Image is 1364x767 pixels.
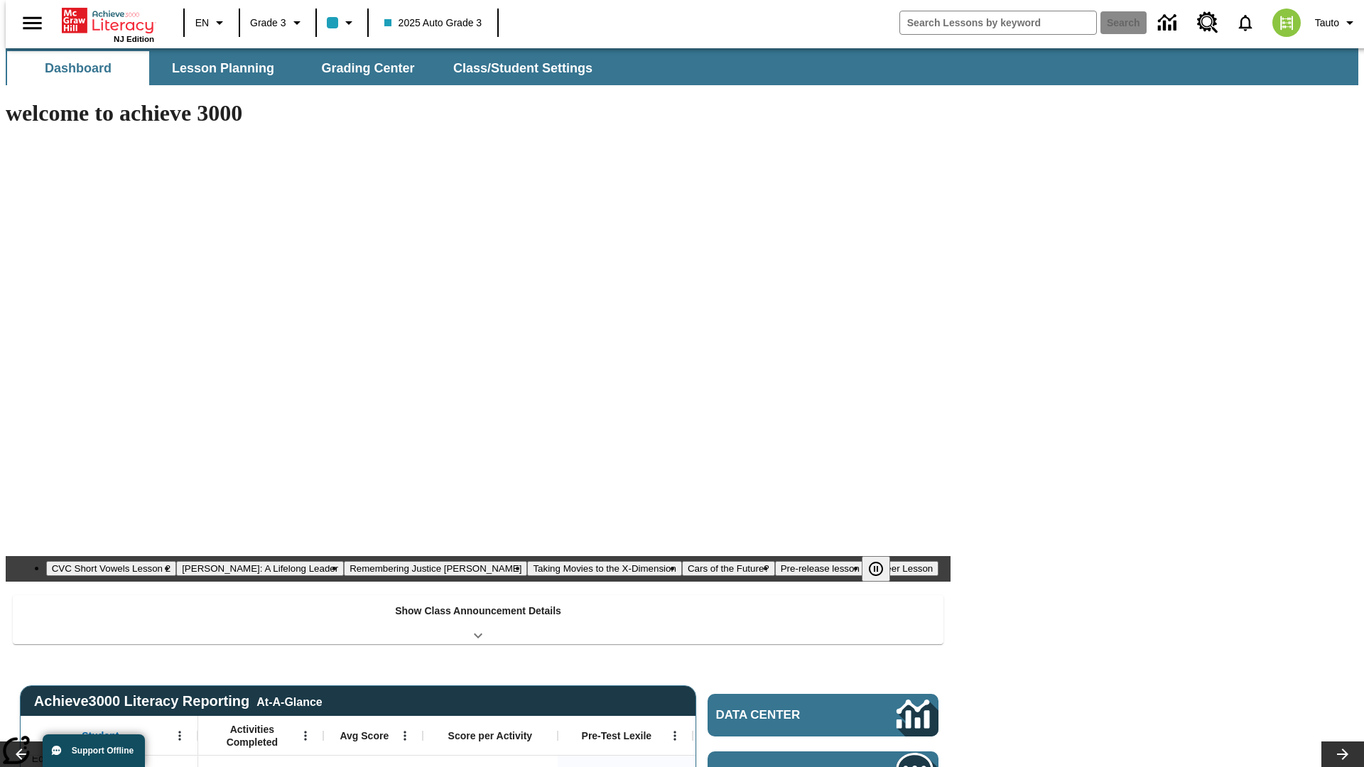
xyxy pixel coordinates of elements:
span: Grade 3 [250,16,286,31]
span: 2025 Auto Grade 3 [384,16,482,31]
span: Tauto [1315,16,1339,31]
img: avatar image [1272,9,1301,37]
span: Achieve3000 Literacy Reporting [34,693,323,709]
div: Show Class Announcement Details [13,595,943,644]
button: Open Menu [295,725,316,746]
button: Language: EN, Select a language [189,10,234,36]
span: Activities Completed [205,723,299,749]
button: Slide 3 Remembering Justice O'Connor [344,561,527,576]
button: Class/Student Settings [442,51,604,85]
a: Home [62,6,154,35]
button: Grading Center [297,51,439,85]
button: Slide 4 Taking Movies to the X-Dimension [527,561,682,576]
button: Lesson Planning [152,51,294,85]
p: Show Class Announcement Details [395,604,561,619]
span: EN [195,16,209,31]
button: Slide 2 Dianne Feinstein: A Lifelong Leader [176,561,344,576]
button: Slide 6 Pre-release lesson [775,561,865,576]
button: Class color is light blue. Change class color [321,10,363,36]
button: Profile/Settings [1309,10,1364,36]
button: Support Offline [43,734,145,767]
button: Grade: Grade 3, Select a grade [244,10,311,36]
span: Support Offline [72,746,134,756]
span: Data Center [716,708,849,722]
button: Pause [862,556,890,582]
span: Avg Score [340,729,389,742]
div: SubNavbar [6,48,1358,85]
button: Open Menu [394,725,416,746]
span: NJ Edition [114,35,154,43]
button: Select a new avatar [1264,4,1309,41]
div: SubNavbar [6,51,605,85]
button: Dashboard [7,51,149,85]
a: Data Center [708,694,938,736]
a: Data Center [1149,4,1189,43]
a: Notifications [1227,4,1264,41]
button: Open Menu [169,725,190,746]
button: Open side menu [11,2,53,44]
h1: welcome to achieve 3000 [6,100,951,126]
button: Slide 1 CVC Short Vowels Lesson 2 [46,561,176,576]
div: At-A-Glance [256,693,322,709]
span: Score per Activity [448,729,533,742]
button: Slide 5 Cars of the Future? [682,561,775,576]
div: Home [62,5,154,43]
input: search field [900,11,1096,34]
span: Student [82,729,119,742]
button: Lesson carousel, Next [1321,741,1364,767]
div: Pause [862,556,904,582]
a: Resource Center, Will open in new tab [1189,4,1227,42]
span: Pre-Test Lexile [582,729,652,742]
button: Open Menu [664,725,686,746]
